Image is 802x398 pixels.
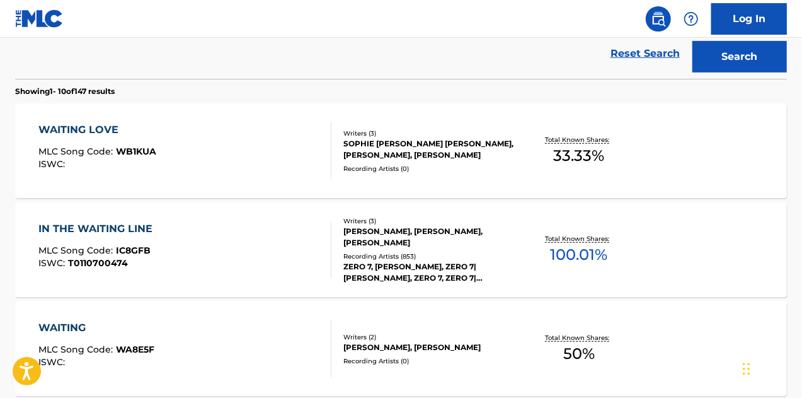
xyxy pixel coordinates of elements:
div: Drag [743,350,750,388]
p: Showing 1 - 10 of 147 results [15,86,115,97]
div: Recording Artists ( 853 ) [343,252,515,261]
div: Writers ( 2 ) [343,332,515,342]
span: MLC Song Code : [38,344,116,355]
div: ZERO 7, [PERSON_NAME], ZERO 7|[PERSON_NAME], ZERO 7, ZERO 7|[PERSON_NAME], ZERO 7 [343,261,515,284]
div: Help [679,6,704,32]
img: search [651,11,666,26]
span: ISWC : [38,158,68,170]
span: WB1KUA [116,146,156,157]
span: T0110700474 [68,257,128,269]
span: 50 % [563,342,595,365]
span: ISWC : [38,257,68,269]
span: MLC Song Code : [38,146,116,157]
a: WAITINGMLC Song Code:WA8E5FISWC:Writers (2)[PERSON_NAME], [PERSON_NAME]Recording Artists (0)Total... [15,301,787,396]
div: Recording Artists ( 0 ) [343,164,515,173]
div: IN THE WAITING LINE [38,221,159,237]
span: WA8E5F [116,344,154,355]
span: IC8GFB [116,245,151,256]
a: IN THE WAITING LINEMLC Song Code:IC8GFBISWC:T0110700474Writers (3)[PERSON_NAME], [PERSON_NAME], [... [15,202,787,297]
p: Total Known Shares: [546,234,613,243]
a: Log In [711,3,787,35]
div: WAITING LOVE [38,122,156,138]
button: Search [692,41,787,73]
a: WAITING LOVEMLC Song Code:WB1KUAISWC:Writers (3)SOPHIE [PERSON_NAME] [PERSON_NAME], [PERSON_NAME]... [15,103,787,198]
div: WAITING [38,320,154,336]
p: Total Known Shares: [546,333,613,342]
div: Writers ( 3 ) [343,129,515,138]
div: Recording Artists ( 0 ) [343,356,515,366]
span: 100.01 % [551,243,608,266]
span: ISWC : [38,356,68,368]
div: [PERSON_NAME], [PERSON_NAME] [343,342,515,353]
div: Writers ( 3 ) [343,216,515,226]
p: Total Known Shares: [546,135,613,144]
img: help [684,11,699,26]
div: SOPHIE [PERSON_NAME] [PERSON_NAME], [PERSON_NAME], [PERSON_NAME] [343,138,515,161]
img: MLC Logo [15,9,64,28]
iframe: Chat Widget [739,337,802,398]
span: MLC Song Code : [38,245,116,256]
a: Public Search [646,6,671,32]
span: 33.33 % [554,144,605,167]
div: [PERSON_NAME], [PERSON_NAME], [PERSON_NAME] [343,226,515,249]
a: Reset Search [604,40,686,67]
